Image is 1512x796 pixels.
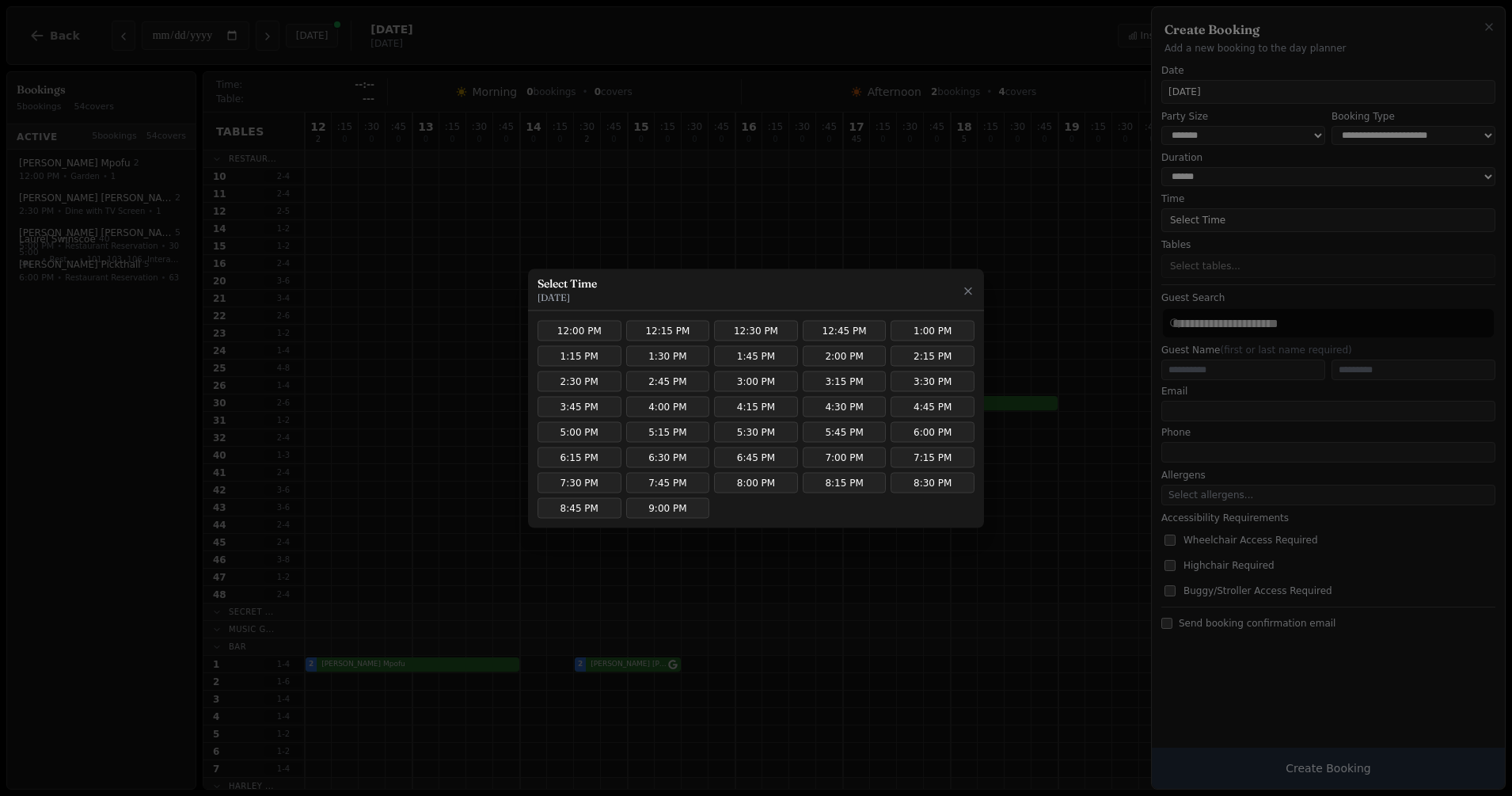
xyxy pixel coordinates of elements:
button: 4:30 PM [803,396,887,417]
button: 3:15 PM [803,371,887,391]
button: 7:15 PM [891,447,974,467]
button: 5:45 PM [803,421,887,442]
button: 2:00 PM [803,345,887,366]
button: 7:30 PM [538,472,621,493]
button: 2:30 PM [538,371,621,391]
button: 5:30 PM [714,421,798,442]
button: 8:00 PM [714,472,798,493]
button: 1:15 PM [538,345,621,366]
button: 8:45 PM [538,497,621,518]
button: 8:30 PM [891,472,974,493]
button: 4:15 PM [714,396,798,417]
button: 12:00 PM [538,320,621,341]
button: 5:00 PM [538,421,621,442]
button: 3:45 PM [538,396,621,417]
button: 3:30 PM [891,371,974,391]
button: 2:15 PM [891,345,974,366]
button: 3:00 PM [714,371,798,391]
button: 12:30 PM [714,320,798,341]
button: 6:00 PM [891,421,974,442]
p: [DATE] [538,291,597,303]
button: 1:45 PM [714,345,798,366]
button: 7:45 PM [626,472,710,493]
button: 9:00 PM [626,497,710,518]
button: 12:15 PM [626,320,710,341]
button: 2:45 PM [626,371,710,391]
h3: Select Time [538,275,597,291]
button: 1:00 PM [891,320,974,341]
button: 6:15 PM [538,447,621,467]
button: 6:30 PM [626,447,710,467]
button: 12:45 PM [803,320,887,341]
button: 6:45 PM [714,447,798,467]
button: 1:30 PM [626,345,710,366]
button: 4:45 PM [891,396,974,417]
button: 5:15 PM [626,421,710,442]
button: 7:00 PM [803,447,887,467]
button: 8:15 PM [803,472,887,493]
button: 4:00 PM [626,396,710,417]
